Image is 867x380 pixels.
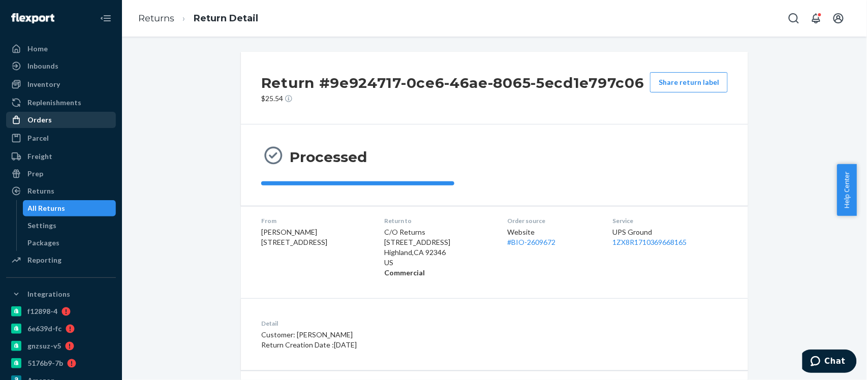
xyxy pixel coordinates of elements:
[612,216,728,225] dt: Service
[6,58,116,74] a: Inbounds
[28,203,66,213] div: All Returns
[650,72,728,92] button: Share return label
[6,355,116,371] a: 5176b9-7b
[27,324,61,334] div: 6e639d-fc
[384,216,491,225] dt: Return to
[27,79,60,89] div: Inventory
[290,148,367,166] h3: Processed
[27,151,52,162] div: Freight
[27,186,54,196] div: Returns
[27,44,48,54] div: Home
[6,112,116,128] a: Orders
[23,200,116,216] a: All Returns
[828,8,849,28] button: Open account menu
[784,8,804,28] button: Open Search Box
[6,338,116,354] a: gnzsuz-v5
[507,216,596,225] dt: Order source
[6,183,116,199] a: Returns
[27,289,70,299] div: Integrations
[261,72,644,93] h2: Return #9e924717-0ce6-46ae-8065-5ecd1e797c06
[806,8,826,28] button: Open notifications
[261,330,542,340] p: Customer: [PERSON_NAME]
[612,238,687,246] a: 1ZX8R1710369668165
[27,133,49,143] div: Parcel
[6,41,116,57] a: Home
[6,148,116,165] a: Freight
[194,13,258,24] a: Return Detail
[23,217,116,234] a: Settings
[27,61,58,71] div: Inbounds
[6,166,116,182] a: Prep
[261,228,327,246] span: [PERSON_NAME] [STREET_ADDRESS]
[6,252,116,268] a: Reporting
[261,93,644,104] p: $25.54
[27,115,52,125] div: Orders
[6,76,116,92] a: Inventory
[27,306,57,316] div: f12898-4
[138,13,174,24] a: Returns
[6,321,116,337] a: 6e639d-fc
[27,169,43,179] div: Prep
[507,238,555,246] a: #BIO-2609672
[130,4,266,34] ol: breadcrumbs
[6,303,116,320] a: f12898-4
[837,164,857,216] button: Help Center
[384,268,425,277] strong: Commercial
[96,8,116,28] button: Close Navigation
[6,130,116,146] a: Parcel
[612,228,652,236] span: UPS Ground
[261,319,542,328] dt: Detail
[27,358,63,368] div: 5176b9-7b
[23,235,116,251] a: Packages
[261,340,542,350] p: Return Creation Date : [DATE]
[261,216,368,225] dt: From
[507,227,596,247] div: Website
[27,341,61,351] div: gnzsuz-v5
[27,98,81,108] div: Replenishments
[28,220,57,231] div: Settings
[11,13,54,23] img: Flexport logo
[384,227,491,237] p: C/O Returns
[28,238,60,248] div: Packages
[6,286,116,302] button: Integrations
[802,350,857,375] iframe: Opens a widget where you can chat to one of our agents
[6,94,116,111] a: Replenishments
[384,247,491,258] p: Highland , CA 92346
[384,237,491,247] p: [STREET_ADDRESS]
[384,258,491,268] p: US
[27,255,61,265] div: Reporting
